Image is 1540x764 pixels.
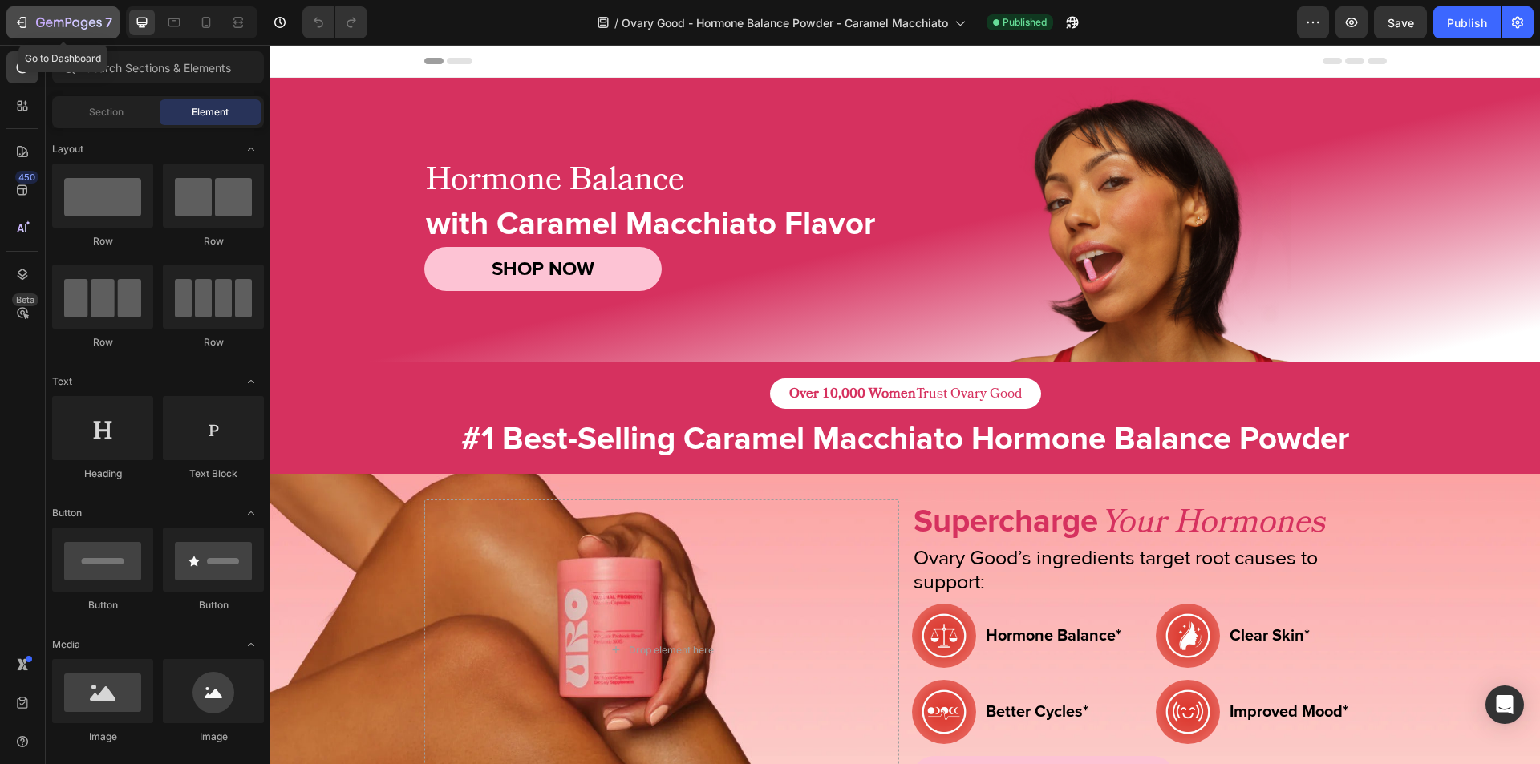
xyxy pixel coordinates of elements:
[52,142,83,156] span: Layout
[1485,685,1524,724] div: Open Intercom Messenger
[519,339,646,358] strong: Over 10,000 Women
[642,559,706,623] img: gempages_576730159126676306-8b8ee8da-07de-41d5-b980-78581767772a.png
[359,599,444,612] div: Drop element here
[89,105,124,119] span: Section
[642,635,706,699] img: gempages_576730159126676306-6ced806c-3358-43dc-b30f-a3a3a54b6bb7.png
[238,632,264,657] span: Toggle open
[643,501,1115,549] p: Ovary Good’s ingredients target root causes to support:
[192,105,229,119] span: Element
[519,340,752,358] p: Trust Ovary Good
[163,335,264,350] div: Row
[52,598,153,612] div: Button
[163,730,264,744] div: Image
[6,6,120,38] button: 7
[885,635,950,699] img: gempages_576730159126676306-4c0c8e2e-a790-4dbf-991d-28f1c114db22.png
[52,51,264,83] input: Search Sections & Elements
[270,45,1540,764] iframe: Design area
[238,369,264,394] span: Toggle open
[238,136,264,162] span: Toggle open
[642,711,905,755] a: SHOP NOW
[829,455,1056,499] h2: Your Hormones
[885,559,950,623] img: gempages_576730159126676306-80f761ca-a887-4078-9e66-53be32c91593.png
[52,506,82,520] span: Button
[302,6,367,38] div: Undo/Redo
[52,637,80,652] span: Media
[1388,16,1414,30] span: Save
[52,730,153,744] div: Image
[163,234,264,249] div: Row
[959,581,1034,600] strong: Clear Skin
[1447,14,1487,31] div: Publish
[959,657,1072,677] strong: Improved Mood
[642,455,829,499] h2: Supercharge
[154,372,1116,417] h2: #1 Best-Selling Caramel Macchiato Hormone Balance Powder
[163,598,264,612] div: Button
[12,293,38,306] div: Beta
[622,14,948,31] span: Ovary Good - Hormone Balance Powder - Caramel Macchiato
[500,333,771,364] button: <p><strong>Over 10,000 Women</strong> Trust Ovary Good</p>
[52,467,153,481] div: Heading
[52,374,72,389] span: Text
[163,467,264,481] div: Text Block
[1374,6,1427,38] button: Save
[238,500,264,526] span: Toggle open
[1433,6,1501,38] button: Publish
[715,581,845,600] strong: Hormone Balance
[105,13,112,32] p: 7
[715,657,813,677] strong: Better Cycles
[614,14,618,31] span: /
[15,171,38,184] div: 450
[1003,15,1047,30] span: Published
[52,234,153,249] div: Row
[52,335,153,350] div: Row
